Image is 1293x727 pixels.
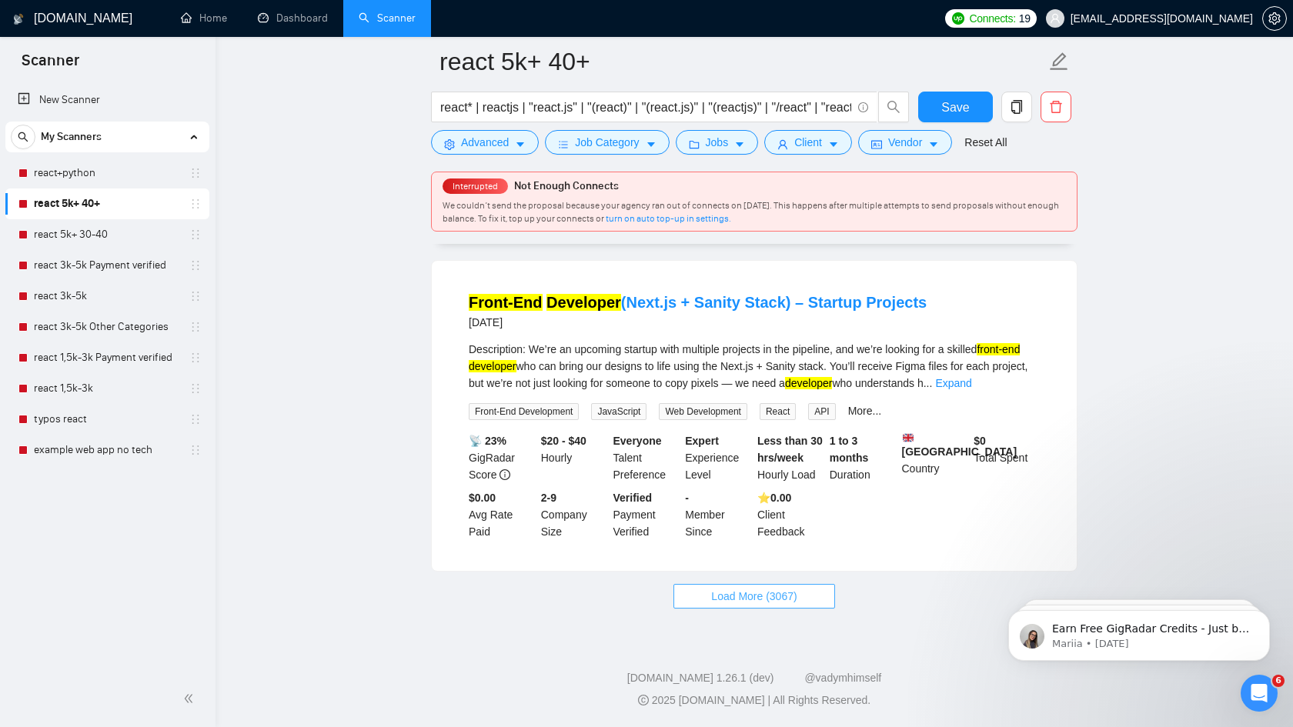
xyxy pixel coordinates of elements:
[606,213,731,224] a: turn on auto top-up in settings.
[1050,13,1061,24] span: user
[13,7,24,32] img: logo
[189,413,202,425] span: holder
[964,134,1007,151] a: Reset All
[189,444,202,456] span: holder
[902,432,1017,458] b: [GEOGRAPHIC_DATA]
[952,12,964,25] img: upwork-logo.png
[827,432,899,483] div: Duration
[189,321,202,333] span: holder
[545,130,669,155] button: barsJob Categorycaret-down
[34,312,180,342] a: react 3k-5k Other Categories
[682,489,754,540] div: Member Since
[918,92,993,122] button: Save
[538,489,610,540] div: Company Size
[431,130,539,155] button: settingAdvancedcaret-down
[638,695,649,705] span: copyright
[858,102,868,112] span: info-circle
[673,584,834,609] button: Load More (3067)
[785,377,833,389] mark: developer
[685,492,689,504] b: -
[760,403,796,420] span: React
[448,181,503,192] span: Interrupted
[924,377,933,389] span: ...
[974,435,986,447] b: $ 0
[777,138,788,150] span: user
[591,403,646,420] span: JavaScript
[928,138,939,150] span: caret-down
[1001,92,1032,122] button: copy
[469,294,543,311] mark: Front-End
[575,134,639,151] span: Job Category
[646,138,657,150] span: caret-down
[888,134,922,151] span: Vendor
[899,432,971,483] div: Country
[466,432,538,483] div: GigRadar Score
[359,12,416,25] a: searchScanner
[969,10,1015,27] span: Connects:
[469,341,1040,392] div: Description: We’re an upcoming startup with multiple projects in the pipeline, and we’re looking ...
[828,138,839,150] span: caret-down
[871,138,882,150] span: idcard
[515,138,526,150] span: caret-down
[183,691,199,706] span: double-left
[439,42,1046,81] input: Scanner name...
[757,492,791,504] b: ⭐️ 0.00
[1041,100,1071,114] span: delete
[189,198,202,210] span: holder
[189,352,202,364] span: holder
[613,492,653,504] b: Verified
[711,588,797,605] span: Load More (3067)
[228,692,1281,709] div: 2025 [DOMAIN_NAME] | All Rights Reserved.
[34,281,180,312] a: react 3k-5k
[935,377,971,389] a: Expand
[18,85,197,115] a: New Scanner
[34,250,180,281] a: react 3k-5k Payment verified
[757,435,823,464] b: Less than 30 hrs/week
[1263,12,1286,25] span: setting
[558,138,569,150] span: bars
[258,12,328,25] a: dashboardDashboard
[444,138,455,150] span: setting
[469,360,516,372] mark: developer
[903,432,914,443] img: 🇬🇧
[706,134,729,151] span: Jobs
[546,294,621,311] mark: Developer
[610,489,683,540] div: Payment Verified
[538,432,610,483] div: Hourly
[189,382,202,395] span: holder
[941,98,969,117] span: Save
[754,432,827,483] div: Hourly Load
[1049,52,1069,72] span: edit
[469,294,927,311] a: Front-End Developer(Next.js + Sanity Stack) – Startup Projects
[469,313,927,332] div: [DATE]
[9,49,92,82] span: Scanner
[440,98,851,117] input: Search Freelance Jobs...
[808,403,835,420] span: API
[541,492,556,504] b: 2-9
[685,435,719,447] b: Expert
[34,373,180,404] a: react 1,5k-3k
[461,134,509,151] span: Advanced
[41,122,102,152] span: My Scanners
[682,432,754,483] div: Experience Level
[610,432,683,483] div: Talent Preference
[34,404,180,435] a: typos react
[985,578,1293,685] iframe: Intercom notifications message
[34,342,180,373] a: react 1,5k-3k Payment verified
[879,100,908,114] span: search
[189,259,202,272] span: holder
[858,130,952,155] button: idcardVendorcaret-down
[764,130,852,155] button: userClientcaret-down
[971,432,1043,483] div: Total Spent
[11,125,35,149] button: search
[34,435,180,465] a: example web app no tech
[734,138,745,150] span: caret-down
[1241,675,1278,712] iframe: Intercom live chat
[1262,12,1287,25] a: setting
[1002,100,1031,114] span: copy
[1262,6,1287,31] button: setting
